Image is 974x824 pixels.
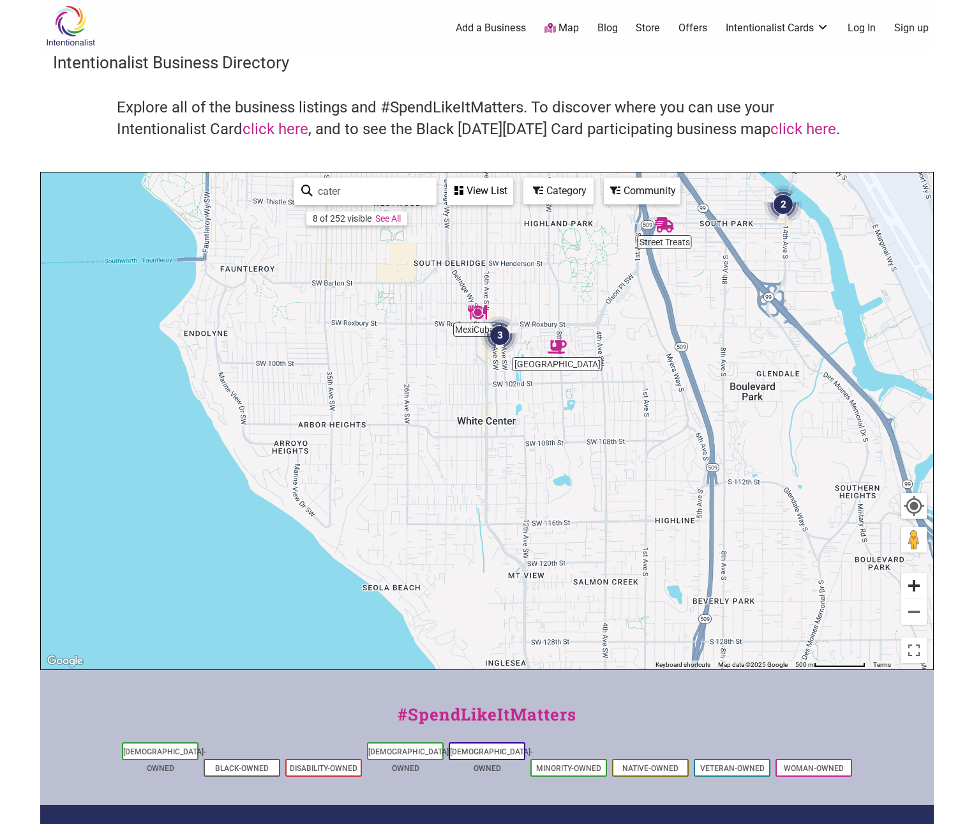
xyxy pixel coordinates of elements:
[718,661,788,668] span: Map data ©2025 Google
[536,764,601,773] a: Minority-Owned
[313,213,371,224] div: 8 of 252 visible
[368,747,451,773] a: [DEMOGRAPHIC_DATA]-Owned
[525,179,592,203] div: Category
[901,573,927,599] button: Zoom in
[597,21,618,35] a: Blog
[784,764,844,773] a: Woman-Owned
[901,493,927,519] button: Your Location
[622,764,678,773] a: Native-Owned
[678,21,707,35] a: Offers
[901,599,927,625] button: Zoom out
[448,179,512,203] div: View List
[294,178,437,205] div: Type to search and filter
[770,120,836,138] a: click here
[123,747,206,773] a: [DEMOGRAPHIC_DATA]-Owned
[848,21,876,35] a: Log In
[290,764,357,773] a: Disability-Owned
[313,179,429,204] input: Type to find and filter...
[468,303,487,322] div: MexiCuban
[894,21,929,35] a: Sign up
[901,527,927,553] button: Drag Pegman onto the map to open Street View
[40,5,101,47] img: Intentionalist
[53,51,921,74] h3: Intentionalist Business Directory
[900,637,927,664] button: Toggle fullscreen view
[636,21,660,35] a: Store
[44,653,86,669] img: Google
[447,178,513,205] div: See a list of the visible businesses
[450,747,533,773] a: [DEMOGRAPHIC_DATA]-Owned
[544,21,579,36] a: Map
[117,97,857,140] h4: Explore all of the business listings and #SpendLikeItMatters. To discover where you can use your ...
[456,21,526,35] a: Add a Business
[605,179,679,203] div: Community
[481,316,519,355] div: 3
[44,653,86,669] a: Open this area in Google Maps (opens a new window)
[700,764,765,773] a: Veteran-Owned
[548,337,567,356] div: Greenbridge Cafe
[656,660,710,669] button: Keyboard shortcuts
[40,702,934,740] div: #SpendLikeItMatters
[791,660,869,669] button: Map Scale: 500 m per 77 pixels
[726,21,829,35] a: Intentionalist Cards
[375,213,401,224] a: See All
[873,661,891,668] a: Terms
[655,215,674,234] div: Street Treats
[243,120,308,138] a: click here
[795,661,814,668] span: 500 m
[215,764,269,773] a: Black-Owned
[604,178,680,204] div: Filter by Community
[523,178,594,204] div: Filter by category
[764,185,802,224] div: 2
